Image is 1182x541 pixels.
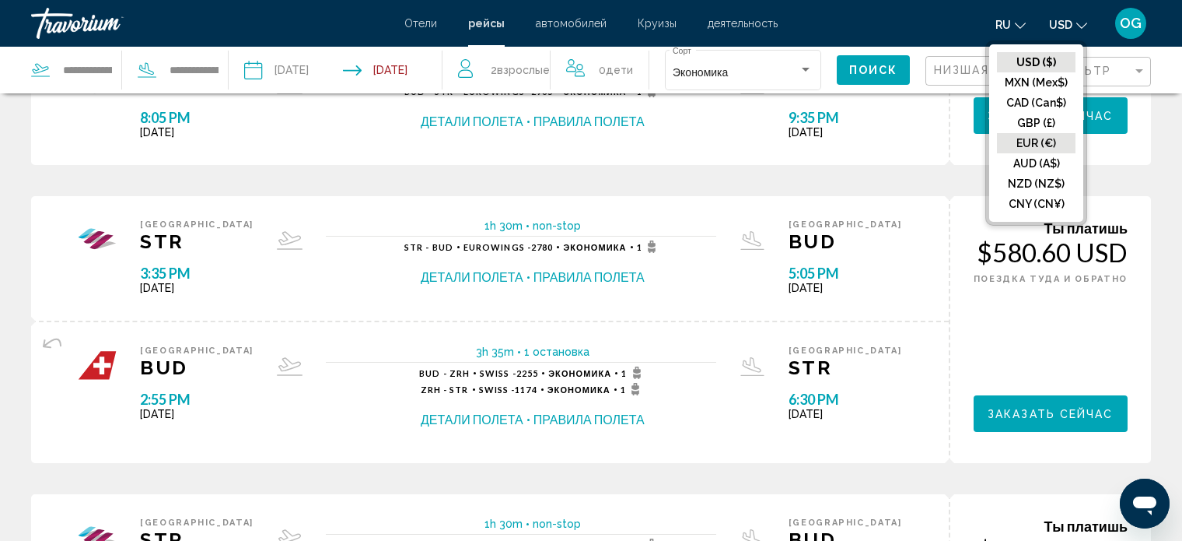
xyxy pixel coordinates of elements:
[140,391,254,408] span: 2:55 PM
[974,518,1128,535] div: Ты платишь
[547,385,610,395] span: Экономика
[637,241,661,253] span: 1
[548,368,611,378] span: Экономика
[421,269,523,286] button: Детали полета
[404,242,453,252] span: STR - BUD
[476,346,514,358] span: 3h 35m
[533,220,581,232] span: non-stop
[934,64,1030,76] span: Низшая цена
[673,66,728,79] span: Экономика
[789,356,902,379] span: STR
[419,368,470,378] span: BUD - ZRH
[140,220,254,230] span: [GEOGRAPHIC_DATA]
[497,64,550,76] span: Взрослые
[421,411,523,428] button: Детали полета
[789,408,902,420] span: [DATE]
[140,356,254,379] span: BUD
[404,17,437,30] a: Отели
[140,346,254,356] span: [GEOGRAPHIC_DATA]
[789,518,902,528] span: [GEOGRAPHIC_DATA]
[789,265,902,282] span: 5:05 PM
[533,269,645,286] button: Правила полета
[789,391,902,408] span: 6:30 PM
[1110,7,1151,40] button: User Menu
[849,65,898,77] span: Поиск
[480,368,538,378] span: 2255
[1046,56,1151,88] button: Filter
[606,64,633,76] span: Дети
[442,47,649,93] button: Travelers: 2 adults, 0 children
[421,385,469,395] span: ZRH - STR
[974,237,1128,268] div: $580.60 USD
[997,72,1075,93] button: MXN (Mex$)
[997,113,1075,133] button: GBP (£)
[638,17,677,30] a: Круизы
[343,47,407,93] button: Return date: Nov 27, 2025
[837,55,911,84] button: Поиск
[140,109,254,126] span: 8:05 PM
[479,385,537,395] span: 1174
[140,518,254,528] span: [GEOGRAPHIC_DATA]
[533,518,581,530] span: non-stop
[536,17,607,30] a: автомобилей
[997,52,1075,72] button: USD ($)
[244,47,309,93] button: Depart date: Nov 23, 2025
[140,282,254,294] span: [DATE]
[974,395,1128,432] button: Заказать сейчас
[974,105,1128,122] a: Заказать сейчас
[789,109,902,126] span: 9:35 PM
[421,113,523,130] button: Детали полета
[995,19,1011,31] span: ru
[789,346,902,356] span: [GEOGRAPHIC_DATA]
[140,230,254,253] span: STR
[1120,479,1170,529] iframe: Schaltfläche zum Öffnen des Messaging-Fensters
[621,383,645,395] span: 1
[974,220,1128,237] div: Ты платишь
[997,153,1075,174] button: AUD (A$)
[974,97,1128,134] button: Заказать сейчас
[533,113,645,130] button: Правила полета
[140,265,254,282] span: 3:35 PM
[708,17,778,30] a: деятельность
[480,368,516,378] span: Swiss -
[789,126,902,139] span: [DATE]
[479,385,516,395] span: Swiss -
[468,17,505,30] a: рейсы
[997,133,1075,153] button: EUR (€)
[484,518,523,530] span: 1h 30m
[140,408,254,420] span: [DATE]
[524,346,589,358] span: 1 остановка
[997,93,1075,113] button: CAD (Can$)
[789,282,902,294] span: [DATE]
[789,230,902,253] span: BUD
[463,242,554,252] span: 2780
[934,65,1026,78] mat-select: Sort by
[789,220,902,230] span: [GEOGRAPHIC_DATA]
[140,126,254,139] span: [DATE]
[988,408,1114,420] span: Заказать сейчас
[1120,16,1142,31] span: OG
[1049,19,1072,31] span: USD
[997,194,1075,214] button: CNY (CN¥)
[974,274,1128,284] span: ПОЕЗДКА ТУДА И ОБРАТНО
[484,220,523,232] span: 1h 30m
[621,367,645,379] span: 1
[988,110,1114,122] span: Заказать сейчас
[1049,13,1087,36] button: Change currency
[533,411,645,428] button: Правила полета
[997,174,1075,194] button: NZD (NZ$)
[463,242,531,252] span: Eurowings -
[974,403,1128,420] a: Заказать сейчас
[31,8,389,39] a: Travorium
[491,59,550,81] span: 2
[599,59,633,81] span: 0
[563,242,626,252] span: Экономика
[995,13,1026,36] button: Change language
